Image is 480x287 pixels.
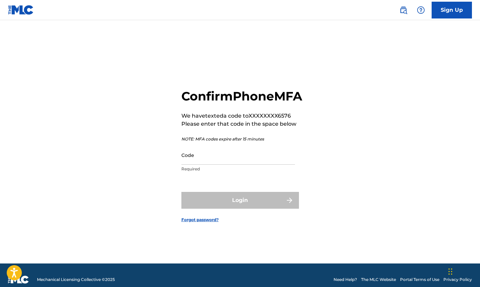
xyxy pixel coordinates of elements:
img: MLC Logo [8,5,34,15]
a: The MLC Website [361,277,396,283]
p: We have texted a code to XXXXXXXX6576 [181,112,302,120]
a: Need Help? [334,277,357,283]
p: Required [181,166,295,172]
div: Help [414,3,428,17]
a: Forgot password? [181,217,219,223]
h2: Confirm Phone MFA [181,89,302,104]
span: Mechanical Licensing Collective © 2025 [37,277,115,283]
a: Portal Terms of Use [400,277,439,283]
img: search [399,6,407,14]
div: Drag [448,261,452,282]
iframe: Chat Widget [446,255,480,287]
a: Sign Up [432,2,472,18]
a: Public Search [397,3,410,17]
p: NOTE: MFA codes expire after 15 minutes [181,136,302,142]
a: Privacy Policy [443,277,472,283]
img: help [417,6,425,14]
p: Please enter that code in the space below [181,120,302,128]
img: logo [8,276,29,284]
